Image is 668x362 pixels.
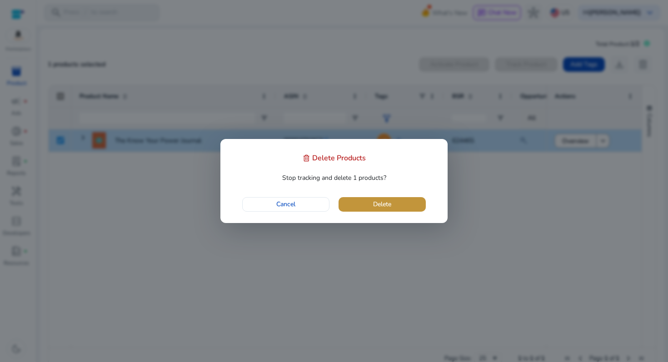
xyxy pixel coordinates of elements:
[242,197,329,212] button: Cancel
[373,199,391,209] span: Delete
[232,173,436,183] p: Stop tracking and delete 1 products?
[276,199,295,209] span: Cancel
[339,197,426,212] button: Delete
[312,154,366,163] h4: Delete Products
